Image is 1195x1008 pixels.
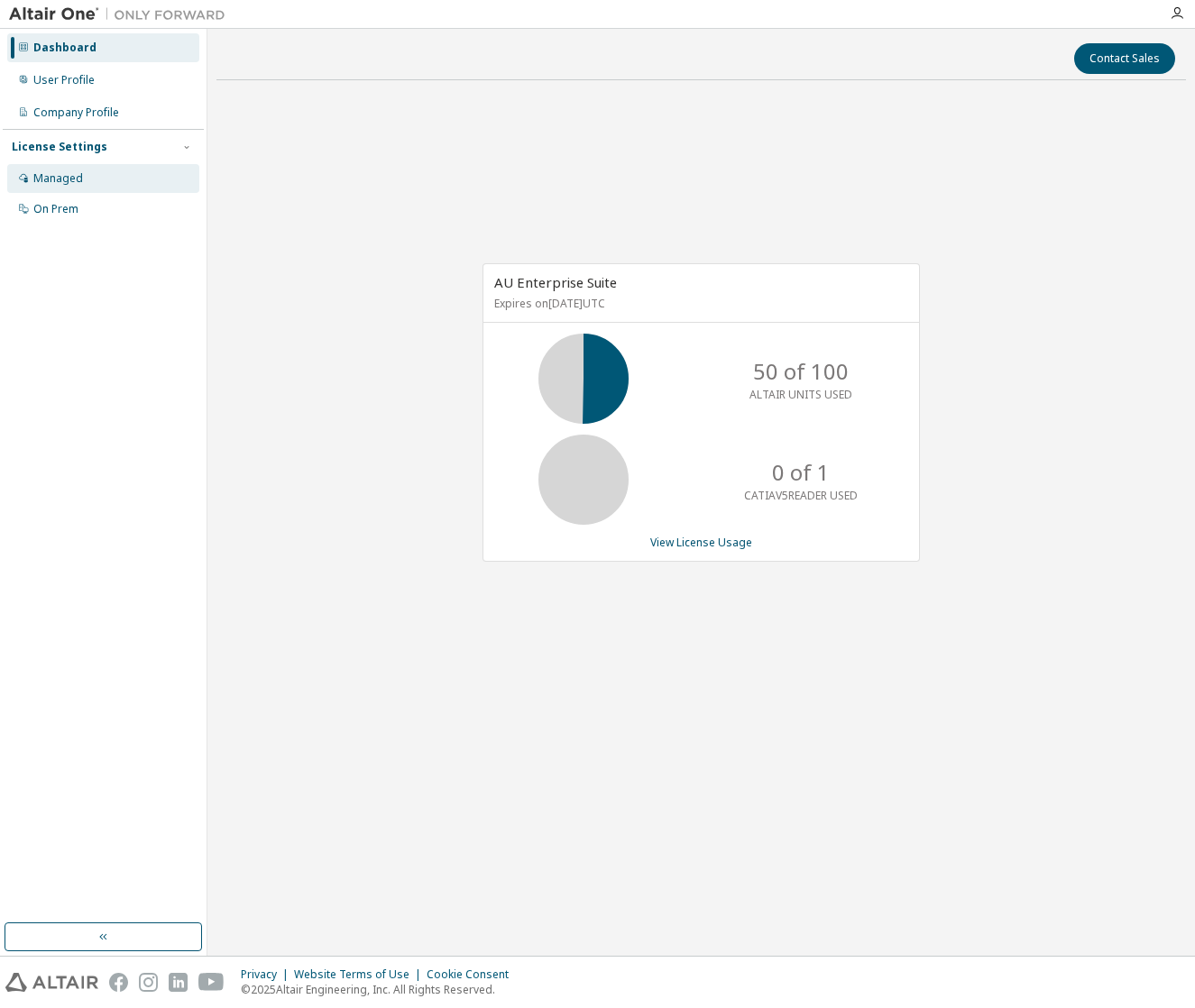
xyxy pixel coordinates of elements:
[33,171,83,186] div: Managed
[33,202,78,216] div: On Prem
[9,5,234,23] img: Altair One
[5,973,98,992] img: altair_logo.svg
[753,356,849,387] p: 50 of 100
[494,296,904,311] p: Expires on [DATE] UTC
[33,105,119,120] div: Company Profile
[744,488,858,503] p: CATIAV5READER USED
[109,973,128,992] img: facebook.svg
[12,140,107,154] div: License Settings
[241,982,519,997] p: © 2025 Altair Engineering, Inc. All Rights Reserved.
[169,973,188,992] img: linkedin.svg
[33,41,97,55] div: Dashboard
[749,387,852,402] p: ALTAIR UNITS USED
[139,973,158,992] img: instagram.svg
[494,273,617,291] span: AU Enterprise Suite
[427,967,519,982] div: Cookie Consent
[772,457,830,488] p: 0 of 1
[650,535,752,550] a: View License Usage
[241,967,294,982] div: Privacy
[33,73,95,87] div: User Profile
[1074,43,1175,74] button: Contact Sales
[294,967,427,982] div: Website Terms of Use
[198,973,225,992] img: youtube.svg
